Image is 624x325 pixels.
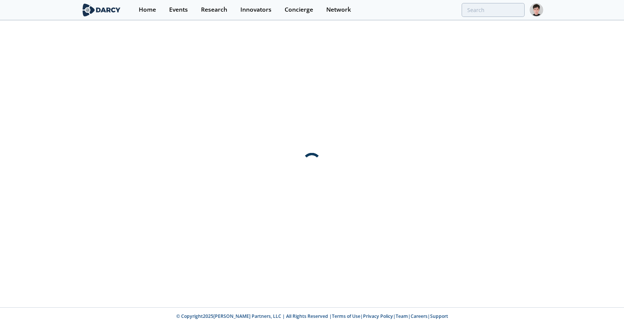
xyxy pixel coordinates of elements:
input: Advanced Search [462,3,525,17]
div: Events [169,7,188,13]
div: Network [326,7,351,13]
div: Home [139,7,156,13]
a: Support [430,313,448,319]
div: Research [201,7,227,13]
p: © Copyright 2025 [PERSON_NAME] Partners, LLC | All Rights Reserved | | | | | [34,313,589,320]
div: Innovators [240,7,271,13]
a: Team [396,313,408,319]
div: Concierge [285,7,313,13]
img: logo-wide.svg [81,3,122,17]
img: Profile [530,3,543,17]
a: Privacy Policy [363,313,393,319]
a: Terms of Use [332,313,360,319]
a: Careers [411,313,427,319]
